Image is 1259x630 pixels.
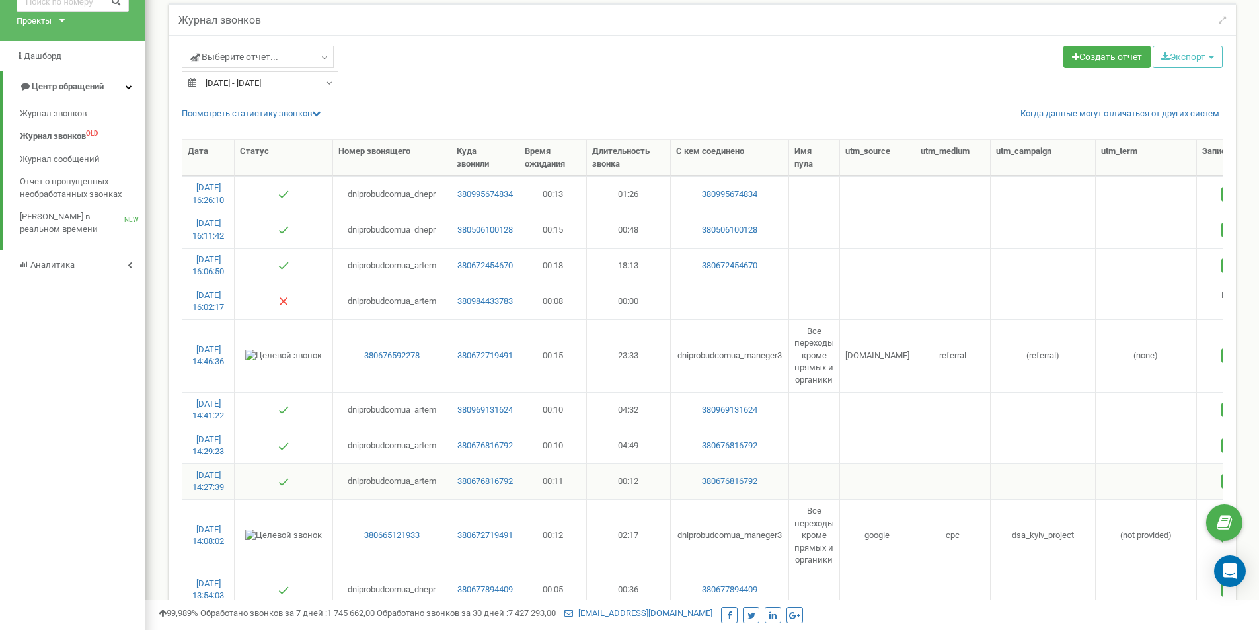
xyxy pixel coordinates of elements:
span: Дашборд [24,51,61,61]
td: 04:49 [587,428,671,463]
td: dniprobudcomua_artem [333,284,451,319]
a: 380676592278 [338,350,445,362]
td: 00:36 [587,572,671,608]
span: 99,989% [159,608,198,618]
td: 18:13 [587,248,671,284]
a: 380677894409 [457,584,514,596]
u: 7 427 293,00 [508,608,556,618]
a: Журнал звонковOLD [20,125,145,148]
a: [EMAIL_ADDRESS][DOMAIN_NAME] [564,608,712,618]
th: С кем соединено [671,140,789,176]
a: [DATE] 14:46:36 [192,344,224,367]
span: Центр обращений [32,81,104,91]
td: 00:08 [519,284,586,319]
a: [DATE] 16:06:50 [192,255,224,277]
td: (not provided) [1096,499,1197,572]
span: Журнал звонков [20,130,86,143]
a: Когда данные могут отличаться от других систем [1020,108,1219,120]
a: Журнал звонков [20,102,145,126]
a: [DATE] 13:54:03 [192,578,224,601]
img: Нет ответа [278,296,289,307]
td: dniprobudcomua_artem [333,248,451,284]
th: utm_source [840,140,915,176]
a: 380672719491 [457,350,514,362]
th: Дата [182,140,235,176]
span: [PERSON_NAME] в реальном времени [20,211,124,235]
div: Проекты [17,15,52,28]
a: 380676816792 [457,475,514,488]
span: Обработано звонков за 30 дней : [377,608,556,618]
td: 00:12 [519,499,586,572]
a: 380672454670 [676,260,783,272]
td: dniprobudcomua_maneger3 [671,319,789,392]
a: [DATE] 16:11:42 [192,218,224,241]
td: dniprobudcomua_artem [333,428,451,463]
td: dniprobudcomua_dnepr [333,212,451,247]
a: 380676816792 [457,440,514,452]
img: Отвечен [278,189,289,200]
td: 00:11 [519,463,586,499]
div: Open Intercom Messenger [1214,555,1246,587]
td: dniprobudcomua_artem [333,392,451,428]
u: 1 745 662,00 [327,608,375,618]
span: Выберите отчет... [190,50,278,63]
span: Аналитика [30,260,75,270]
td: 00:18 [519,248,586,284]
a: 380677894409 [676,584,783,596]
td: 00:13 [519,176,586,212]
a: 380672719491 [457,530,514,542]
img: Отвечен [278,441,289,452]
th: Куда звонили [451,140,520,176]
td: 00:10 [519,392,586,428]
a: 380506100128 [457,224,514,237]
img: Целевой звонок [245,350,322,362]
th: utm_campaign [991,140,1096,176]
td: dsa_kyiv_project [991,499,1096,572]
td: cpc [915,499,991,572]
img: Целевой звонок [245,530,322,542]
td: Все переходы кроме прямых и органики [789,499,840,572]
img: Отвечен [278,585,289,596]
td: dniprobudcomua_dnepr [333,176,451,212]
a: 380506100128 [676,224,783,237]
a: 380995674834 [676,188,783,201]
td: 00:05 [519,572,586,608]
a: Центр обращений [3,71,145,102]
span: Обработано звонков за 7 дней : [200,608,375,618]
td: 01:26 [587,176,671,212]
th: Номер звонящего [333,140,451,176]
td: 02:17 [587,499,671,572]
span: Журнал сообщений [20,153,100,166]
img: Отвечен [278,260,289,271]
td: 00:00 [587,284,671,319]
a: 380676816792 [676,475,783,488]
a: [DATE] 14:08:02 [192,524,224,547]
a: Выберите отчет... [182,46,334,68]
td: 00:48 [587,212,671,247]
a: 380995674834 [457,188,514,201]
td: 00:12 [587,463,671,499]
a: Посмотреть cтатистику звонков [182,108,321,118]
span: Отчет о пропущенных необработанных звонках [20,176,139,200]
td: dniprobudcomua_dnepr [333,572,451,608]
span: Журнал звонков [20,108,87,120]
a: 380672454670 [457,260,514,272]
td: Все переходы кроме прямых и органики [789,319,840,392]
td: dniprobudcomua_artem [333,463,451,499]
td: 04:32 [587,392,671,428]
a: Журнал сообщений [20,148,145,171]
a: 380969131624 [457,404,514,416]
img: Отвечен [278,405,289,415]
td: (none) [1096,319,1197,392]
a: [DATE] 14:41:22 [192,399,224,421]
a: 380969131624 [676,404,783,416]
td: referral [915,319,991,392]
a: [DATE] 14:27:39 [192,470,224,492]
td: dniprobudcomua_maneger3 [671,499,789,572]
th: Имя пула [789,140,840,176]
button: Экспорт [1153,46,1223,68]
td: 00:15 [519,212,586,247]
td: 23:33 [587,319,671,392]
td: google [840,499,915,572]
a: [DATE] 14:29:23 [192,434,224,457]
